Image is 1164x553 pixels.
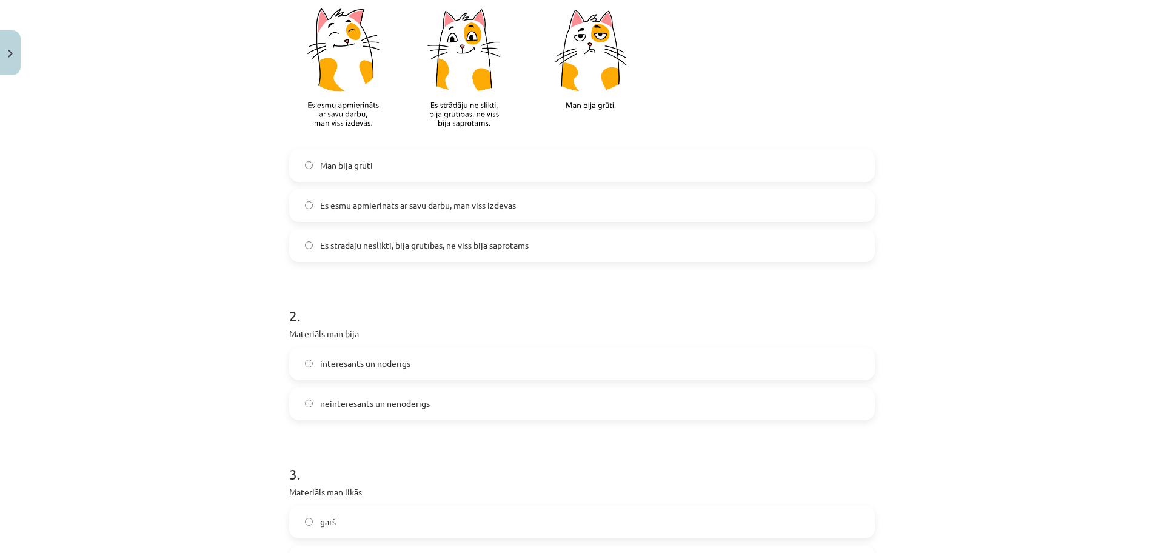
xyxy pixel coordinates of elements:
[305,518,313,526] input: garš
[320,397,430,410] span: neinteresants un nenoderīgs
[289,327,875,340] p: Materiāls man bija
[320,515,336,528] span: garš
[305,360,313,367] input: interesants un noderīgs
[289,486,875,498] p: Materiāls man likās
[320,199,516,212] span: Es esmu apmierināts ar savu darbu, man viss izdevās
[320,239,529,252] span: Es strādāju neslikti, bija grūtības, ne viss bija saprotams
[289,444,875,482] h1: 3 .
[320,357,410,370] span: interesants un noderīgs
[8,50,13,58] img: icon-close-lesson-0947bae3869378f0d4975bcd49f059093ad1ed9edebbc8119c70593378902aed.svg
[305,241,313,249] input: Es strādāju neslikti, bija grūtības, ne viss bija saprotams
[289,286,875,324] h1: 2 .
[320,159,373,172] span: Man bija grūti
[305,161,313,169] input: Man bija grūti
[305,400,313,407] input: neinteresants un nenoderīgs
[305,201,313,209] input: Es esmu apmierināts ar savu darbu, man viss izdevās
